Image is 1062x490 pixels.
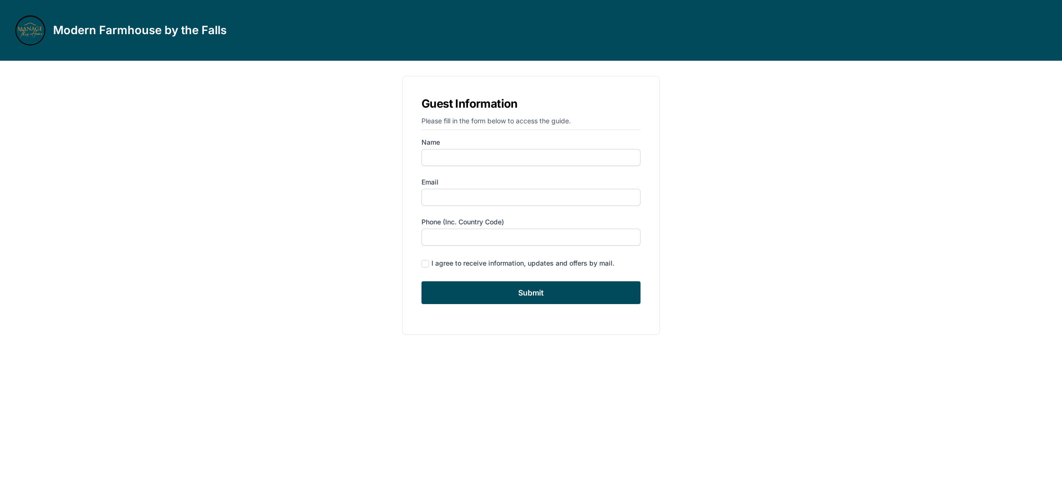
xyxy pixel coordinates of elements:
[421,116,641,130] p: Please fill in the form below to access the guide.
[53,23,227,38] h3: Modern Farmhouse by the Falls
[421,177,641,187] label: Email
[421,138,641,147] label: Name
[431,259,614,268] div: I agree to receive information, updates and offers by mail.
[15,15,227,46] a: Modern Farmhouse by the Falls
[421,217,641,227] label: Phone (inc. country code)
[421,281,641,304] input: Submit
[15,15,46,46] img: r2mnu3j99m3qckd0w7t99gb186jo
[421,95,641,112] h1: Guest Information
